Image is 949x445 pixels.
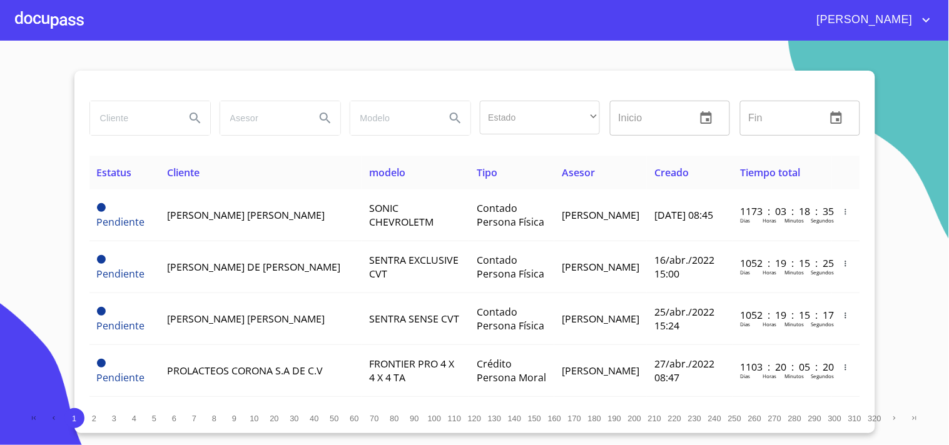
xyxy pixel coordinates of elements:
[325,408,345,428] button: 50
[811,321,834,327] p: Segundos
[708,414,721,423] span: 240
[90,101,175,135] input: search
[205,408,225,428] button: 8
[477,201,544,229] span: Contado Persona Física
[562,312,639,326] span: [PERSON_NAME]
[124,408,145,428] button: 4
[648,414,661,423] span: 210
[654,305,714,332] span: 25/abr./2022 15:24
[562,166,595,179] span: Asesor
[585,408,605,428] button: 180
[305,408,325,428] button: 40
[104,408,124,428] button: 3
[64,408,84,428] button: 1
[369,312,459,326] span: SENTRA SENSE CVT
[865,408,885,428] button: 320
[685,408,705,428] button: 230
[167,166,200,179] span: Cliente
[548,414,561,423] span: 160
[525,408,545,428] button: 150
[390,414,398,423] span: 80
[625,408,645,428] button: 200
[808,414,821,423] span: 290
[477,357,546,384] span: Crédito Persona Moral
[740,269,750,276] p: Dias
[588,414,601,423] span: 180
[763,217,776,224] p: Horas
[705,408,725,428] button: 240
[508,414,521,423] span: 140
[172,414,176,423] span: 6
[310,103,340,133] button: Search
[805,408,825,428] button: 290
[369,357,454,384] span: FRONTIER PRO 4 X 4 X 4 TA
[763,372,776,379] p: Horas
[785,408,805,428] button: 280
[245,408,265,428] button: 10
[369,201,434,229] span: SONIC CHEVROLETM
[428,414,441,423] span: 100
[97,255,106,264] span: Pendiente
[654,357,714,384] span: 27/abr./2022 08:47
[477,305,544,332] span: Contado Persona Física
[440,103,470,133] button: Search
[765,408,785,428] button: 270
[740,256,825,270] p: 1052 : 19 : 15 : 25
[788,414,801,423] span: 280
[132,414,136,423] span: 4
[688,414,701,423] span: 230
[167,364,323,377] span: PROLACTEOS CORONA S.A DE C.V
[97,267,145,281] span: Pendiente
[72,414,76,423] span: 1
[811,217,834,224] p: Segundos
[468,414,481,423] span: 120
[345,408,365,428] button: 60
[285,408,305,428] button: 30
[784,321,804,327] p: Minutos
[654,208,713,222] span: [DATE] 08:45
[740,321,750,327] p: Dias
[811,372,834,379] p: Segundos
[740,217,750,224] p: Dias
[152,414,156,423] span: 5
[448,414,461,423] span: 110
[167,208,325,222] span: [PERSON_NAME] [PERSON_NAME]
[654,166,689,179] span: Creado
[528,414,541,423] span: 150
[290,414,298,423] span: 30
[145,408,165,428] button: 5
[825,408,845,428] button: 300
[97,307,106,316] span: Pendiente
[628,414,641,423] span: 200
[488,414,501,423] span: 130
[212,414,216,423] span: 8
[185,408,205,428] button: 7
[265,408,285,428] button: 20
[365,408,385,428] button: 70
[97,215,145,229] span: Pendiente
[310,414,318,423] span: 40
[370,414,378,423] span: 70
[545,408,565,428] button: 160
[808,10,934,30] button: account of current user
[784,372,804,379] p: Minutos
[605,408,625,428] button: 190
[477,253,544,281] span: Contado Persona Física
[97,319,145,332] span: Pendiente
[350,414,358,423] span: 60
[97,371,145,384] span: Pendiente
[350,101,435,135] input: search
[477,166,497,179] span: Tipo
[112,414,116,423] span: 3
[768,414,781,423] span: 270
[167,260,340,274] span: [PERSON_NAME] DE [PERSON_NAME]
[225,408,245,428] button: 9
[220,101,305,135] input: search
[645,408,665,428] button: 210
[445,408,465,428] button: 110
[562,260,639,274] span: [PERSON_NAME]
[665,408,685,428] button: 220
[608,414,621,423] span: 190
[92,414,96,423] span: 2
[668,414,681,423] span: 220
